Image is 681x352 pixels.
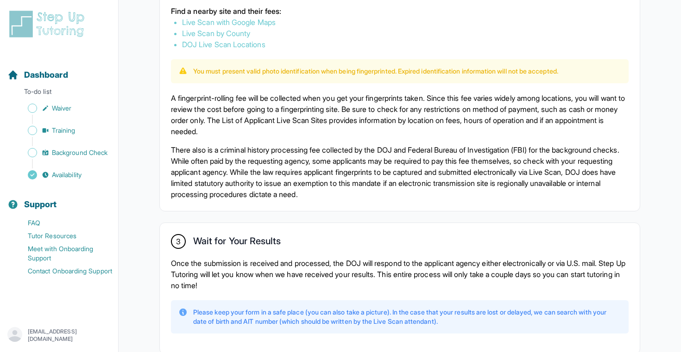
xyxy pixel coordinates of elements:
span: 3 [176,236,181,247]
p: Find a nearby site and their fees: [171,6,629,17]
a: Availability [7,168,118,181]
a: Tutor Resources [7,229,118,242]
span: Availability [52,170,82,179]
span: Support [24,198,57,211]
p: Once the submission is received and processed, the DOJ will respond to the applicant agency eithe... [171,258,629,291]
p: To-do list [4,87,114,100]
p: [EMAIL_ADDRESS][DOMAIN_NAME] [28,328,111,343]
span: Dashboard [24,68,68,81]
h2: Wait for Your Results [193,235,281,250]
a: Waiver [7,102,118,115]
p: You must present valid photo identification when being fingerprinted. Expired identification info... [193,67,558,76]
img: logo [7,9,90,39]
p: Please keep your form in a safe place (you can also take a picture). In the case that your result... [193,308,621,326]
a: DOJ Live Scan Locations [182,40,265,49]
p: There also is a criminal history processing fee collected by the DOJ and Federal Bureau of Invest... [171,144,629,200]
a: Contact Onboarding Support [7,265,118,278]
a: Training [7,124,118,137]
span: Waiver [52,104,71,113]
button: Dashboard [4,54,114,85]
span: Background Check [52,148,107,157]
a: Live Scan by County [182,29,250,38]
p: A fingerprint-rolling fee will be collected when you get your fingerprints taken. Since this fee ... [171,93,629,137]
a: Meet with Onboarding Support [7,242,118,265]
button: [EMAIL_ADDRESS][DOMAIN_NAME] [7,327,111,344]
span: Training [52,126,76,135]
a: Dashboard [7,68,68,81]
a: FAQ [7,216,118,229]
a: Live Scan with Google Maps [182,18,276,27]
button: Support [4,183,114,215]
a: Background Check [7,146,118,159]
